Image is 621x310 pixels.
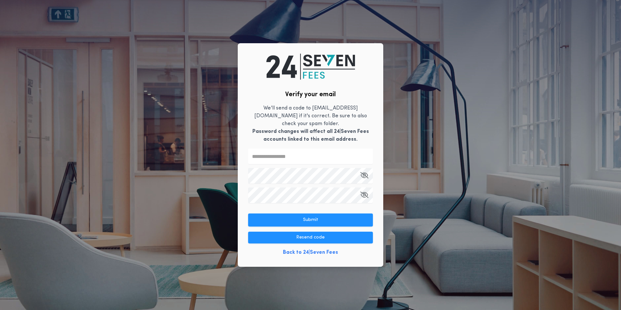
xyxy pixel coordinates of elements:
[285,90,336,99] h2: Verify your email
[248,213,373,226] button: Submit
[248,104,373,143] p: We'll send a code to [EMAIL_ADDRESS][DOMAIN_NAME] if it's correct. Be sure to also check your spa...
[266,54,355,80] img: logo
[248,232,373,243] button: Resend code
[283,249,338,256] a: Back to 24|Seven Fees
[252,129,369,142] b: Password changes will affect all 24|Seven Fees accounts linked to this email address.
